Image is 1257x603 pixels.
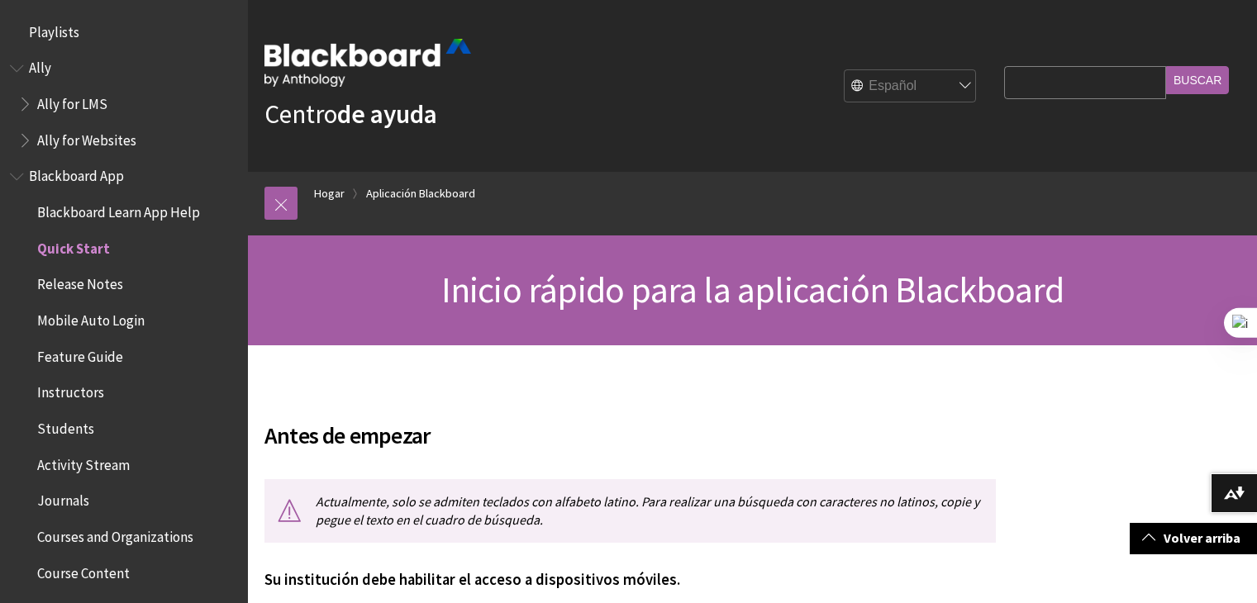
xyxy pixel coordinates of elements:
a: Volver arriba [1130,523,1257,553]
a: Hogar [314,183,345,204]
font: Su institución debe habilitar el acceso a dispositivos móviles. [264,570,680,589]
span: Blackboard App [29,163,124,185]
span: Quick Start [37,235,110,257]
font: de ayuda [337,97,437,131]
span: Release Notes [37,271,123,293]
span: Ally for Websites [37,126,136,149]
font: Antes de empezar [264,420,430,450]
span: Students [37,415,94,437]
span: Feature Guide [37,343,123,365]
font: Hogar [314,186,345,201]
font: Inicio rápido para la aplicación Blackboard [441,267,1064,312]
font: Aplicación Blackboard [366,186,475,201]
input: Buscar [1166,66,1229,94]
font: Actualmente, solo se admiten teclados con alfabeto latino. Para realizar una búsqueda con caracte... [316,493,979,528]
span: Ally [29,55,51,77]
span: Playlists [29,18,79,40]
span: Blackboard Learn App Help [37,198,200,221]
span: Instructors [37,379,104,401]
a: Centrode ayuda [264,97,437,131]
select: Site Language Selector [845,70,977,103]
span: Journals [37,487,89,510]
nav: Esquema del libro para listas de reproducción [10,18,238,46]
span: Ally for LMS [37,90,107,112]
span: Mobile Auto Login [37,306,145,329]
font: Volver arriba [1164,529,1240,546]
font: Centro [264,97,337,131]
nav: Esquema del libro para Antología Ayuda de Ally [10,55,238,154]
img: Pizarra de Antología [264,39,471,87]
a: Aplicación Blackboard [366,183,475,204]
span: Course Content [37,559,130,582]
span: Activity Stream [37,451,130,473]
span: Courses and Organizations [37,523,193,545]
